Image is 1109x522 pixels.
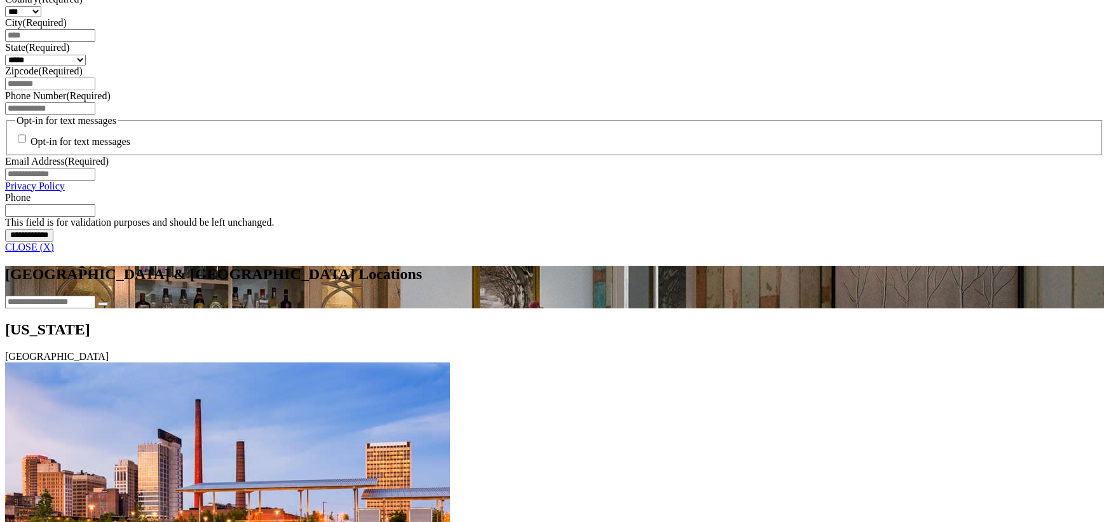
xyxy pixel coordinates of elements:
button: Search our Nationwide Locations [98,302,108,306]
div: This field is for validation purposes and should be left unchanged. [5,217,1104,228]
span: (Required) [23,17,67,28]
div: [GEOGRAPHIC_DATA] [5,351,1104,362]
span: (Required) [66,90,110,101]
label: Phone Number [5,90,111,101]
label: Opt-in for text messages [31,137,130,148]
label: Email Address [5,156,109,167]
legend: Opt-in for text messages [15,115,118,127]
h1: [GEOGRAPHIC_DATA] & [GEOGRAPHIC_DATA] Locations [5,266,1104,283]
h2: [US_STATE] [5,321,1104,338]
span: (Required) [65,156,109,167]
span: (Required) [25,42,69,53]
label: Zipcode [5,65,83,76]
label: City [5,17,67,28]
span: (Required) [38,65,82,76]
input: Enter Your ZIP code [5,296,95,308]
a: CLOSE (X) [5,242,54,252]
a: Privacy Policy [5,181,65,191]
label: Phone [5,192,31,203]
label: State [5,42,69,53]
